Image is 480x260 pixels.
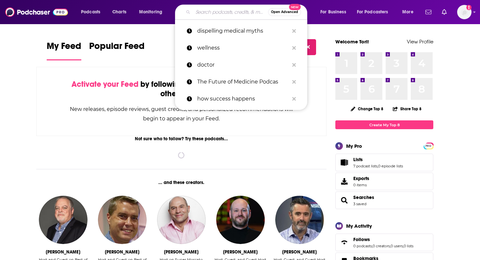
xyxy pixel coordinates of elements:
[89,40,145,55] span: Popular Feed
[353,157,403,162] a: Lists
[346,223,372,229] div: My Activity
[353,237,370,242] span: Follows
[457,5,472,19] span: Logged in as torisims
[338,196,351,205] a: Searches
[466,5,472,10] svg: Add a profile image
[335,234,433,251] span: Follows
[335,173,433,190] a: Exports
[392,102,422,115] button: Share Top 8
[81,8,100,17] span: Podcasts
[404,244,413,248] a: 0 lists
[335,120,433,129] a: Create My Top 8
[353,7,398,17] button: open menu
[193,7,268,17] input: Search podcasts, credits, & more...
[457,5,472,19] img: User Profile
[135,7,171,17] button: open menu
[353,176,369,181] span: Exports
[47,40,81,60] a: My Feed
[197,56,289,73] p: doctor
[424,144,432,148] span: PRO
[391,244,403,248] a: 0 users
[357,8,388,17] span: For Podcasters
[175,39,307,56] a: wellness
[271,10,298,14] span: Open Advanced
[402,8,413,17] span: More
[347,105,387,113] button: Change Top 8
[164,249,199,255] div: Vincent Moscato
[353,194,374,200] a: Searches
[353,157,363,162] span: Lists
[175,90,307,107] a: how success happens
[89,40,145,60] a: Popular Feed
[338,238,351,247] a: Follows
[353,244,372,248] a: 0 podcasts
[197,73,289,90] p: The Future of Medicine Podcas
[139,8,162,17] span: Monitoring
[112,8,126,17] span: Charts
[353,202,366,206] a: 3 saved
[407,38,433,45] a: View Profile
[372,244,373,248] span: ,
[378,164,403,168] a: 0 episode lists
[47,40,81,55] span: My Feed
[36,180,327,185] div: ... and these creators.
[108,7,130,17] a: Charts
[175,23,307,39] a: dispelling medical myths
[275,196,324,244] img: Dave Ross
[289,4,301,10] span: New
[423,7,434,18] a: Show notifications dropdown
[335,38,369,45] a: Welcome Tori!
[46,249,80,255] div: Mike Mulligan
[316,7,354,17] button: open menu
[268,8,301,16] button: Open AdvancedNew
[338,158,351,167] a: Lists
[39,196,87,244] img: Mike Mulligan
[353,183,369,187] span: 0 items
[157,196,205,244] img: Vincent Moscato
[346,143,362,149] div: My Pro
[457,5,472,19] button: Show profile menu
[320,8,346,17] span: For Business
[398,7,422,17] button: open menu
[105,249,139,255] div: David Haugh
[439,7,449,18] a: Show notifications dropdown
[197,90,289,107] p: how success happens
[181,5,313,20] div: Search podcasts, credits, & more...
[335,191,433,209] span: Searches
[69,104,294,123] div: New releases, episode reviews, guest credits, and personalized recommendations will begin to appe...
[197,39,289,56] p: wellness
[335,154,433,171] span: Lists
[282,249,317,255] div: Dave Ross
[98,196,146,244] img: David Haugh
[69,80,294,99] div: by following Podcasts, Creators, Lists, and other Users!
[424,143,432,148] a: PRO
[36,136,327,142] div: Not sure who to follow? Try these podcasts...
[72,79,138,89] span: Activate your Feed
[216,196,264,244] img: Wes Reynolds
[353,237,413,242] a: Follows
[175,56,307,73] a: doctor
[373,244,390,248] a: 0 creators
[338,177,351,186] span: Exports
[353,164,377,168] a: 7 podcast lists
[403,244,404,248] span: ,
[175,73,307,90] a: The Future of Medicine Podcas
[5,6,68,18] img: Podchaser - Follow, Share and Rate Podcasts
[390,244,391,248] span: ,
[76,7,109,17] button: open menu
[223,249,258,255] div: Wes Reynolds
[197,23,289,39] p: dispelling medical myths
